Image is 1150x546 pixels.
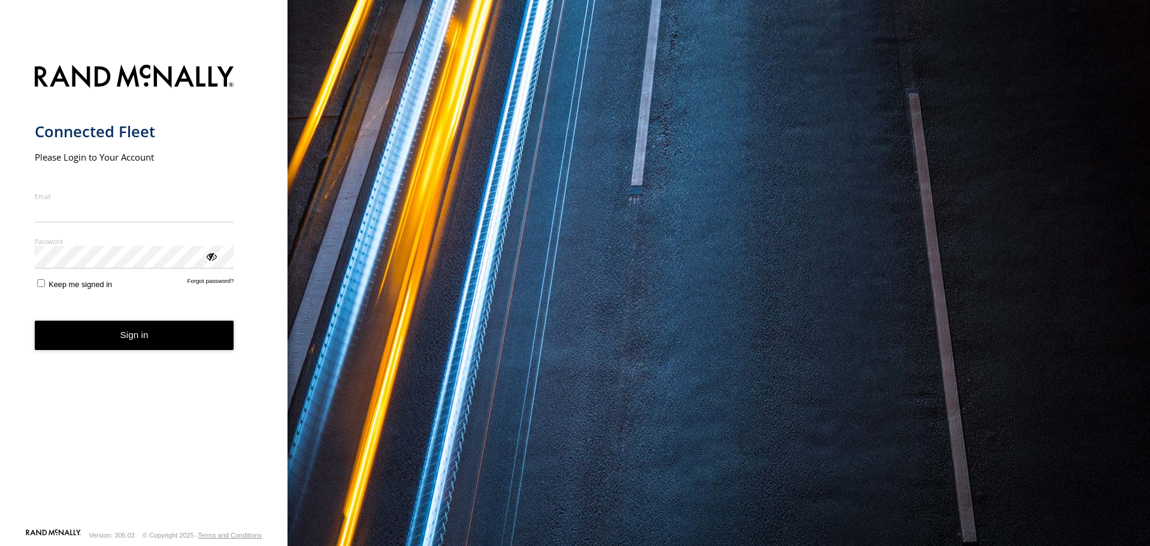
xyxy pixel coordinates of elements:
label: Email [35,192,234,201]
h2: Please Login to Your Account [35,151,234,163]
div: Version: 305.03 [89,532,135,539]
a: Visit our Website [26,529,81,541]
a: Terms and Conditions [198,532,262,539]
a: Forgot password? [187,277,234,289]
span: Keep me signed in [49,280,112,289]
div: ViewPassword [205,250,217,262]
h1: Connected Fleet [35,122,234,141]
input: Keep me signed in [37,279,45,287]
label: Password [35,237,234,246]
div: © Copyright 2025 - [143,532,262,539]
form: main [35,58,253,528]
img: Rand McNally [35,62,234,93]
button: Sign in [35,321,234,350]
